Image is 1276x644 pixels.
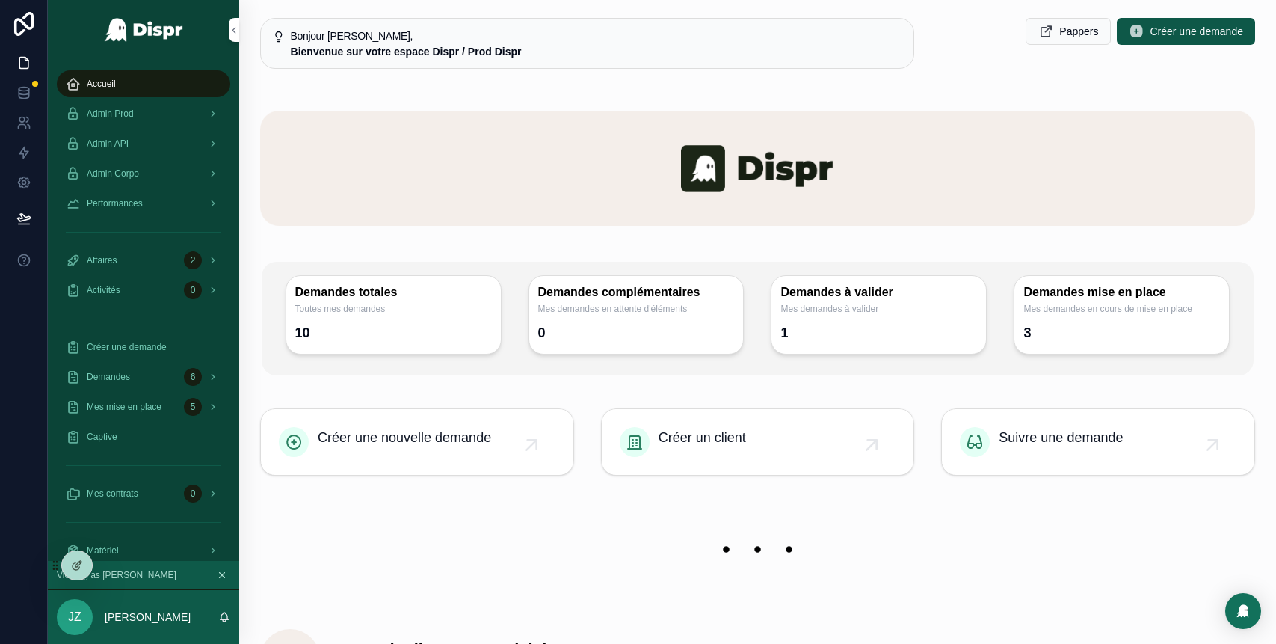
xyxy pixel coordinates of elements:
span: Mes demandes en cours de mise en place [1023,303,1220,315]
div: 2 [184,251,202,269]
strong: Bienvenue sur votre espace Dispr / Prod Dispr [291,46,522,58]
span: Mes demandes en attente d'éléments [538,303,735,315]
span: Créer un client [659,427,746,448]
a: Créer un client [602,409,914,475]
h3: Demandes totales [295,285,492,300]
div: 0 [184,485,202,503]
span: Viewing as [PERSON_NAME] [57,569,176,581]
button: Créer une demande [1117,18,1255,45]
a: Admin Prod [57,100,230,127]
div: 0 [184,281,202,299]
span: Matériel [87,545,119,556]
span: Affaires [87,254,117,266]
a: Activités0 [57,277,230,304]
span: Admin Prod [87,108,134,120]
span: Demandes [87,371,130,383]
span: Pappers [1059,24,1098,39]
div: scrollable content [48,60,239,561]
img: 22208-banner-empty.png [260,518,1255,582]
span: Toutes mes demandes [295,303,492,315]
span: Mes mise en place [87,401,161,413]
a: Mes mise en place5 [57,393,230,420]
span: Activités [87,284,120,296]
a: Demandes6 [57,364,230,390]
a: Performances [57,190,230,217]
a: Suivre une demande [942,409,1254,475]
a: Mes contrats0 [57,480,230,507]
div: 6 [184,368,202,386]
span: Créer une demande [87,341,167,353]
span: Captive [87,431,117,443]
button: Pappers [1026,18,1111,45]
span: Performances [87,197,143,209]
a: Accueil [57,70,230,97]
h3: Demandes mise en place [1023,285,1220,300]
div: 1 [780,321,788,345]
img: banner-dispr.png [260,111,1255,226]
div: 10 [295,321,310,345]
span: Admin Corpo [87,168,139,180]
h3: Demandes à valider [780,285,977,300]
div: 0 [538,321,546,345]
a: Créer une nouvelle demande [261,409,573,475]
a: Admin Corpo [57,160,230,187]
a: Captive [57,423,230,450]
h5: Bonjour Jeremy, [291,31,902,41]
span: Mes contrats [87,488,138,500]
span: Créer une nouvelle demande [318,427,491,448]
span: Admin API [87,138,129,150]
span: Créer une demande [1150,24,1243,39]
div: **Bienvenue sur votre espace Dispr / Prod Dispr** [291,44,902,59]
div: 5 [184,398,202,416]
a: Affaires2 [57,247,230,274]
img: App logo [104,18,184,42]
a: Admin API [57,130,230,157]
span: JZ [68,608,81,626]
div: 3 [1023,321,1031,345]
a: Créer une demande [57,334,230,361]
span: Accueil [87,78,116,90]
p: [PERSON_NAME] [105,610,191,625]
h3: Demandes complémentaires [538,285,735,300]
span: Suivre une demande [999,427,1123,448]
a: Matériel [57,537,230,564]
span: Mes demandes à valider [780,303,977,315]
div: Open Intercom Messenger [1225,593,1261,629]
